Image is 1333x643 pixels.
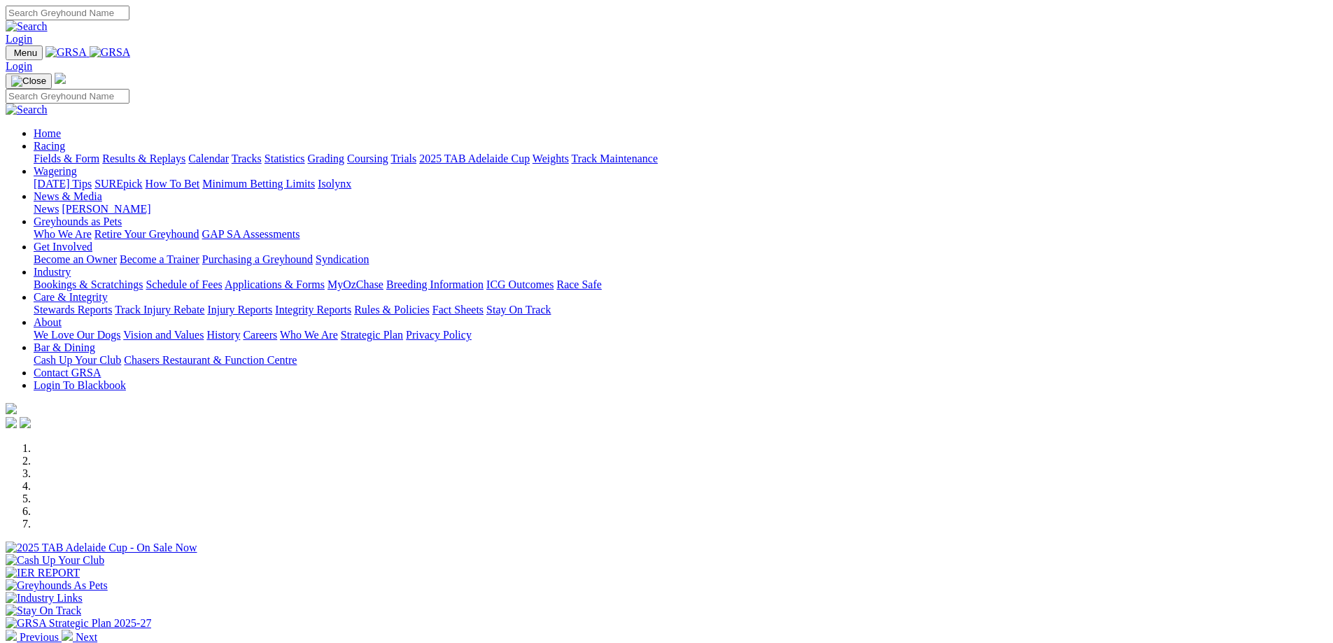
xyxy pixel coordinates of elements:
img: Search [6,104,48,116]
img: Close [11,76,46,87]
a: Minimum Betting Limits [202,178,315,190]
a: Home [34,127,61,139]
a: Coursing [347,153,388,164]
a: Become a Trainer [120,253,199,265]
a: GAP SA Assessments [202,228,300,240]
div: Racing [34,153,1327,165]
a: Purchasing a Greyhound [202,253,313,265]
a: Trials [390,153,416,164]
a: Who We Are [280,329,338,341]
a: Next [62,631,97,643]
a: We Love Our Dogs [34,329,120,341]
a: Become an Owner [34,253,117,265]
a: Statistics [265,153,305,164]
a: Track Injury Rebate [115,304,204,316]
span: Menu [14,48,37,58]
img: GRSA [90,46,131,59]
img: facebook.svg [6,417,17,428]
a: Login To Blackbook [34,379,126,391]
a: Results & Replays [102,153,185,164]
div: Care & Integrity [34,304,1327,316]
span: Previous [20,631,59,643]
a: Chasers Restaurant & Function Centre [124,354,297,366]
a: Vision and Values [123,329,204,341]
a: Grading [308,153,344,164]
a: Race Safe [556,278,601,290]
a: Industry [34,266,71,278]
a: Integrity Reports [275,304,351,316]
a: Strategic Plan [341,329,403,341]
img: chevron-right-pager-white.svg [62,630,73,641]
input: Search [6,89,129,104]
img: Industry Links [6,592,83,605]
img: twitter.svg [20,417,31,428]
a: How To Bet [146,178,200,190]
a: ICG Outcomes [486,278,553,290]
a: Stay On Track [486,304,551,316]
a: Weights [533,153,569,164]
img: Search [6,20,48,33]
a: Cash Up Your Club [34,354,121,366]
div: Wagering [34,178,1327,190]
a: Fact Sheets [432,304,484,316]
a: Schedule of Fees [146,278,222,290]
img: logo-grsa-white.png [6,403,17,414]
a: About [34,316,62,328]
a: Tracks [232,153,262,164]
a: Wagering [34,165,77,177]
a: Stewards Reports [34,304,112,316]
img: logo-grsa-white.png [55,73,66,84]
span: Next [76,631,97,643]
a: Login [6,33,32,45]
a: History [206,329,240,341]
a: [DATE] Tips [34,178,92,190]
img: Greyhounds As Pets [6,579,108,592]
a: Who We Are [34,228,92,240]
a: Racing [34,140,65,152]
a: Syndication [316,253,369,265]
a: Track Maintenance [572,153,658,164]
img: Cash Up Your Club [6,554,104,567]
a: Privacy Policy [406,329,472,341]
img: GRSA Strategic Plan 2025-27 [6,617,151,630]
a: Login [6,60,32,72]
a: SUREpick [94,178,142,190]
a: [PERSON_NAME] [62,203,150,215]
a: Get Involved [34,241,92,253]
img: Stay On Track [6,605,81,617]
img: chevron-left-pager-white.svg [6,630,17,641]
div: News & Media [34,203,1327,215]
a: Calendar [188,153,229,164]
a: News & Media [34,190,102,202]
button: Toggle navigation [6,73,52,89]
a: Careers [243,329,277,341]
a: Retire Your Greyhound [94,228,199,240]
a: Bookings & Scratchings [34,278,143,290]
div: Industry [34,278,1327,291]
div: Bar & Dining [34,354,1327,367]
input: Search [6,6,129,20]
a: MyOzChase [327,278,383,290]
a: Breeding Information [386,278,484,290]
a: Previous [6,631,62,643]
div: Greyhounds as Pets [34,228,1327,241]
img: GRSA [45,46,87,59]
a: 2025 TAB Adelaide Cup [419,153,530,164]
a: Bar & Dining [34,341,95,353]
a: Greyhounds as Pets [34,215,122,227]
a: Contact GRSA [34,367,101,379]
div: Get Involved [34,253,1327,266]
img: IER REPORT [6,567,80,579]
a: Applications & Forms [225,278,325,290]
a: Care & Integrity [34,291,108,303]
a: Fields & Form [34,153,99,164]
div: About [34,329,1327,341]
a: Injury Reports [207,304,272,316]
a: Rules & Policies [354,304,430,316]
img: 2025 TAB Adelaide Cup - On Sale Now [6,542,197,554]
a: Isolynx [318,178,351,190]
button: Toggle navigation [6,45,43,60]
a: News [34,203,59,215]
